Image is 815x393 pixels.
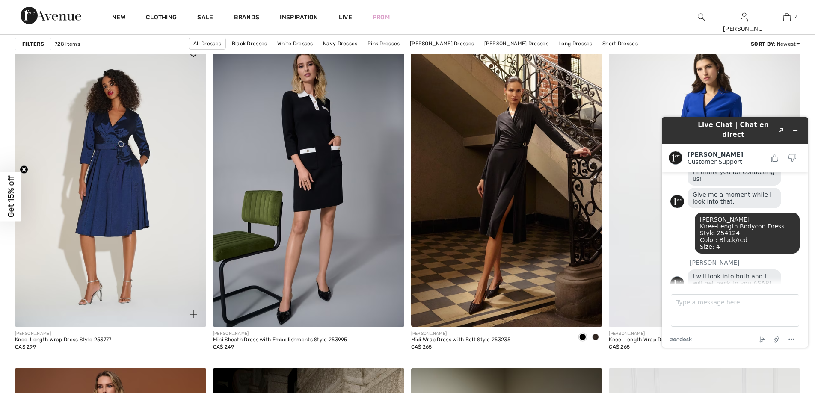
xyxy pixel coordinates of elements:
[234,14,260,23] a: Brands
[655,110,815,355] iframe: Find more information here
[228,38,272,49] a: Black Dresses
[406,38,478,49] a: [PERSON_NAME] Dresses
[213,41,404,327] img: Mini Sheath Dress with Embellishments Style 253995. Black/Vanilla
[15,41,206,327] a: Knee-Length Wrap Dress Style 253777. Midnight Blue
[741,12,748,22] img: My Info
[698,12,705,22] img: search the website
[190,310,197,318] img: plus_v2.svg
[411,344,432,350] span: CA$ 265
[213,344,234,350] span: CA$ 249
[213,331,347,337] div: [PERSON_NAME]
[609,331,705,337] div: [PERSON_NAME]
[22,40,44,48] strong: Filters
[751,40,800,48] div: : Newest
[319,38,362,49] a: Navy Dresses
[411,41,602,327] img: Midi Wrap Dress with Belt Style 253235. Black
[189,38,226,50] a: All Dresses
[766,12,808,22] a: 4
[609,337,705,343] div: Knee-Length Wrap Dress Style 253131
[19,6,36,14] span: Chat
[411,337,510,343] div: Midi Wrap Dress with Belt Style 253235
[213,337,347,343] div: Mini Sheath Dress with Embellishments Style 253995
[576,331,589,345] div: Black
[280,14,318,23] span: Inspiration
[589,331,602,345] div: Mocha
[554,38,597,49] a: Long Dresses
[795,13,798,21] span: 4
[609,344,630,350] span: CA$ 265
[339,13,352,22] a: Live
[197,14,213,23] a: Sale
[741,13,748,21] a: Sign In
[15,344,36,350] span: CA$ 299
[55,40,80,48] span: 728 items
[273,38,317,49] a: White Dresses
[21,7,81,24] img: 1ère Avenue
[112,14,125,23] a: New
[15,331,112,337] div: [PERSON_NAME]
[783,12,791,22] img: My Bag
[598,38,642,49] a: Short Dresses
[363,38,404,49] a: Pink Dresses
[15,337,112,343] div: Knee-Length Wrap Dress Style 253777
[146,14,177,23] a: Clothing
[373,13,390,22] a: Prom
[480,38,553,49] a: [PERSON_NAME] Dresses
[609,41,800,327] img: Knee-Length Wrap Dress Style 253131. Royal Sapphire 163
[411,331,510,337] div: [PERSON_NAME]
[723,24,765,33] div: [PERSON_NAME]
[751,41,774,47] strong: Sort By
